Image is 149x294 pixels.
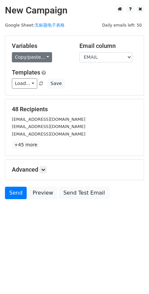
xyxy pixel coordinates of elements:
[5,23,65,28] small: Google Sheet:
[12,166,137,173] h5: Advanced
[12,69,40,76] a: Templates
[116,262,149,294] iframe: Chat Widget
[35,23,65,28] a: 无标题电子表格
[28,187,57,199] a: Preview
[12,124,85,129] small: [EMAIL_ADDRESS][DOMAIN_NAME]
[12,117,85,122] small: [EMAIL_ADDRESS][DOMAIN_NAME]
[59,187,109,199] a: Send Test Email
[47,78,65,89] button: Save
[12,106,137,113] h5: 48 Recipients
[12,52,52,62] a: Copy/paste...
[12,132,85,136] small: [EMAIL_ADDRESS][DOMAIN_NAME]
[12,141,40,149] a: +45 more
[100,22,144,29] span: Daily emails left: 50
[5,5,144,16] h2: New Campaign
[79,42,137,50] h5: Email column
[100,23,144,28] a: Daily emails left: 50
[5,187,27,199] a: Send
[12,78,37,89] a: Load...
[12,42,70,50] h5: Variables
[116,262,149,294] div: 聊天小组件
